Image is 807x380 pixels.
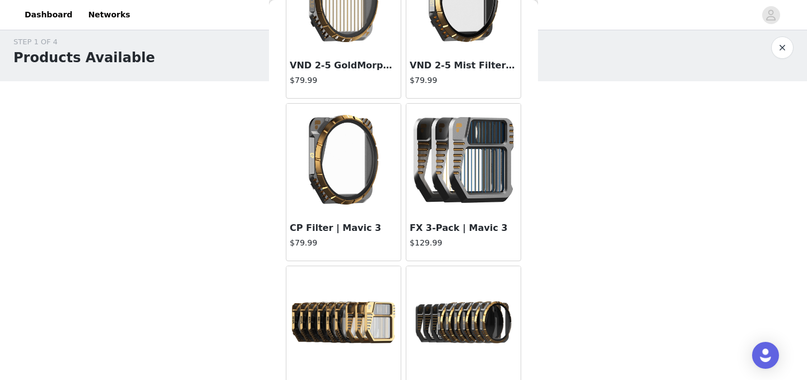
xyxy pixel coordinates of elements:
h3: FX 3-Pack | Mavic 3 [410,221,517,235]
h4: $79.99 [290,75,397,86]
a: Dashboard [18,2,79,27]
h4: $79.99 [410,75,517,86]
img: Directors Collection - Edition 1 | Mavic 3 [287,266,400,378]
img: CP Filter | Mavic 3 [287,104,400,216]
h3: CP Filter | Mavic 3 [290,221,397,235]
div: STEP 1 OF 4 [13,36,155,48]
img: FX 3-Pack | Mavic 3 [407,104,520,216]
h4: $79.99 [290,237,397,249]
div: avatar [766,6,776,24]
h4: $129.99 [410,237,517,249]
div: Open Intercom Messenger [752,342,779,369]
h3: VND 2-5 GoldMorphic Filter | Mavic 3 [290,59,397,72]
img: Directors Collection | Mavic 3 [407,266,520,378]
h3: VND 2-5 Mist Filter | Mavic 3 [410,59,517,72]
a: Networks [81,2,137,27]
h1: Products Available [13,48,155,68]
